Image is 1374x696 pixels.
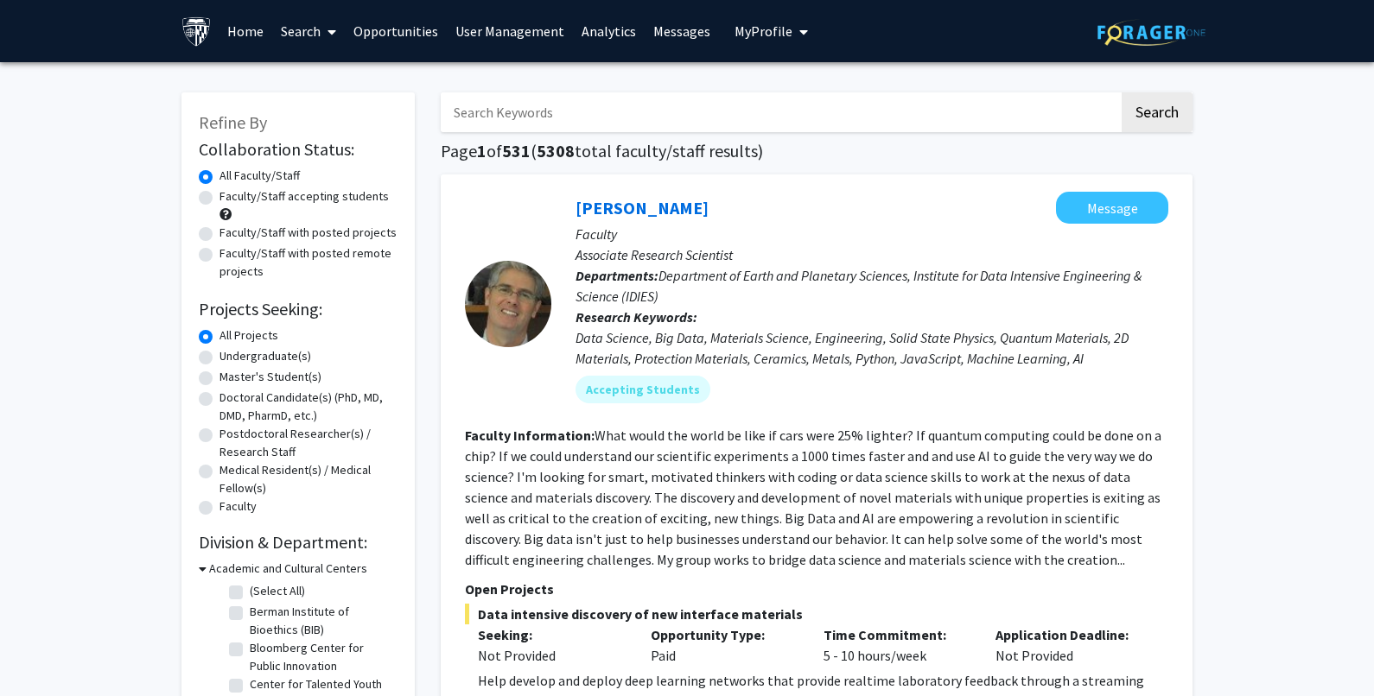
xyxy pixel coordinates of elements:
a: Opportunities [345,1,447,61]
p: Faculty [576,224,1168,244]
fg-read-more: What would the world be like if cars were 25% lighter? If quantum computing could be done on a ch... [465,427,1161,568]
p: Associate Research Scientist [576,244,1168,265]
span: 5308 [537,140,575,161]
a: User Management [447,1,573,61]
h2: Collaboration Status: [199,139,398,160]
input: Search Keywords [441,92,1119,132]
b: Research Keywords: [576,308,697,326]
label: Medical Resident(s) / Medical Fellow(s) [219,461,398,497]
label: Faculty [219,497,257,516]
img: Johns Hopkins University Logo [181,16,212,47]
label: Faculty/Staff accepting students [219,187,389,206]
span: Data intensive discovery of new interface materials [465,604,1168,624]
span: Refine By [199,111,267,133]
label: All Projects [219,326,278,345]
label: Berman Institute of Bioethics (BIB) [250,603,393,639]
img: ForagerOne Logo [1097,19,1205,46]
span: My Profile [735,22,792,40]
label: Undergraduate(s) [219,347,311,365]
p: Open Projects [465,579,1168,599]
label: Bloomberg Center for Public Innovation [250,639,393,675]
button: Search [1122,92,1193,132]
p: Opportunity Type: [651,624,798,645]
h2: Projects Seeking: [199,299,398,320]
iframe: Chat [13,618,73,683]
label: All Faculty/Staff [219,167,300,185]
a: [PERSON_NAME] [576,197,709,218]
h1: Page of ( total faculty/staff results) [441,141,1193,161]
b: Departments: [576,267,658,284]
label: (Select All) [250,582,305,600]
p: Application Deadline: [996,624,1142,645]
h2: Division & Department: [199,532,398,553]
label: Master's Student(s) [219,368,321,386]
div: Not Provided [478,645,625,666]
p: Time Commitment: [824,624,970,645]
span: Department of Earth and Planetary Sciences, Institute for Data Intensive Engineering & Science (I... [576,267,1142,305]
span: 1 [477,140,487,161]
div: Not Provided [983,624,1155,666]
div: 5 - 10 hours/week [811,624,983,666]
label: Doctoral Candidate(s) (PhD, MD, DMD, PharmD, etc.) [219,389,398,425]
b: Faculty Information: [465,427,595,444]
div: Data Science, Big Data, Materials Science, Engineering, Solid State Physics, Quantum Materials, 2... [576,327,1168,369]
button: Message David Elbert [1056,192,1168,224]
a: Analytics [573,1,645,61]
label: Faculty/Staff with posted remote projects [219,244,398,281]
mat-chip: Accepting Students [576,376,710,403]
label: Faculty/Staff with posted projects [219,224,397,242]
a: Home [219,1,272,61]
h3: Academic and Cultural Centers [209,560,367,578]
span: 531 [502,140,531,161]
a: Messages [645,1,719,61]
a: Search [272,1,345,61]
label: Postdoctoral Researcher(s) / Research Staff [219,425,398,461]
div: Paid [638,624,811,666]
p: Seeking: [478,624,625,645]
